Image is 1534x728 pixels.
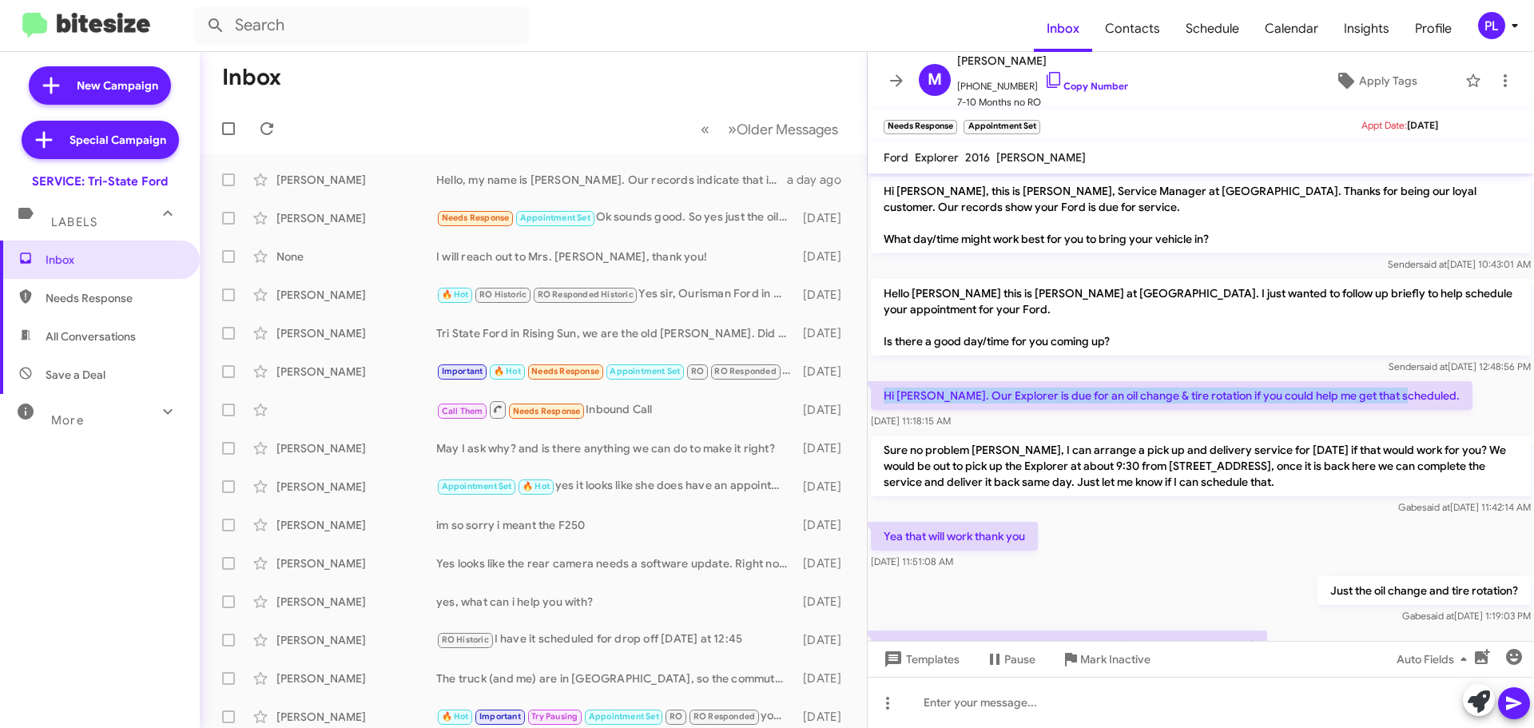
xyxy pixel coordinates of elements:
div: Yes sir, Ourisman Ford in Rising Sun, the old [PERSON_NAME] [436,285,795,304]
span: said at [1419,258,1447,270]
div: May I ask why? and is there anything we can do to make it right? [436,440,795,456]
span: Appointment Set [610,366,680,376]
div: [PERSON_NAME] [276,172,436,188]
div: I will reach out to Mrs. [PERSON_NAME], thank you! [436,249,795,265]
span: Save a Deal [46,367,105,383]
button: Pause [972,645,1048,674]
p: Hello [PERSON_NAME] this is [PERSON_NAME] at [GEOGRAPHIC_DATA]. I just wanted to follow up briefl... [871,279,1531,356]
button: Previous [691,113,719,145]
span: Call Them [442,406,483,416]
div: Hello, my name is [PERSON_NAME]. Our records indicate that it has been over 6 months since your l... [436,172,787,188]
span: Try Pausing [531,711,578,722]
span: RO Historic [479,289,527,300]
div: [DATE] [795,287,854,303]
span: Labels [51,215,97,229]
span: New Campaign [77,78,158,93]
span: Appointment Set [589,711,659,722]
span: Sender [DATE] 12:48:56 PM [1389,360,1531,372]
div: [DATE] [795,440,854,456]
span: Needs Response [46,290,181,306]
span: RO [691,366,704,376]
a: Profile [1402,6,1464,52]
span: RO Responded [714,366,776,376]
div: [DATE] [795,364,854,380]
span: [DATE] 11:51:08 AM [871,555,953,567]
div: [DATE] [795,325,854,341]
div: [PERSON_NAME] [276,555,436,571]
a: Insights [1331,6,1402,52]
button: Apply Tags [1294,66,1457,95]
div: Inbound Call [436,400,795,420]
a: Inbox [1034,6,1092,52]
span: RO [670,711,682,722]
div: [PERSON_NAME] [276,210,436,226]
span: Appt Date: [1361,119,1407,131]
span: Pause [1004,645,1035,674]
span: Mark Inactive [1080,645,1150,674]
div: Awesome, thank you [436,362,795,380]
button: PL [1464,12,1516,39]
div: The truck (and me) are in [GEOGRAPHIC_DATA], so the commute is a bit too far. Thanks. [436,670,795,686]
div: [DATE] [795,632,854,648]
button: Templates [868,645,972,674]
span: 🔥 Hot [442,711,469,722]
span: Needs Response [531,366,599,376]
span: Explorer [915,150,959,165]
span: Sender [DATE] 10:43:01 AM [1388,258,1531,270]
div: you can give us a call at [PHONE_NUMBER] option 2 [436,707,795,726]
div: [PERSON_NAME] [276,709,436,725]
div: [DATE] [795,555,854,571]
span: Older Messages [737,121,838,138]
p: Hi [PERSON_NAME], this is [PERSON_NAME], Service Manager at [GEOGRAPHIC_DATA]. Thanks for being o... [871,177,1531,253]
button: Next [718,113,848,145]
div: yes, what can i help you with? [436,594,795,610]
div: SERVICE: Tri-State Ford [32,173,168,189]
div: [PERSON_NAME] [276,632,436,648]
div: Tri State Ford in Rising Sun, we are the old [PERSON_NAME]. Did you have a Ford we could help sch... [436,325,795,341]
div: [PERSON_NAME] [276,440,436,456]
span: 🔥 Hot [442,289,469,300]
span: 🔥 Hot [494,366,521,376]
div: None [276,249,436,265]
span: Needs Response [513,406,581,416]
span: Contacts [1092,6,1173,52]
div: PL [1478,12,1505,39]
div: [PERSON_NAME] [276,287,436,303]
span: Appointment Set [442,481,512,491]
div: [PERSON_NAME] [276,517,436,533]
button: Auto Fields [1384,645,1486,674]
div: [PERSON_NAME] [276,670,436,686]
div: [DATE] [795,479,854,495]
span: Templates [880,645,960,674]
span: said at [1420,360,1448,372]
div: im so sorry i meant the F250 [436,517,795,533]
small: Needs Response [884,120,957,134]
div: [PERSON_NAME] [276,594,436,610]
span: 2016 [965,150,990,165]
a: Calendar [1252,6,1331,52]
span: RO Responded [693,711,755,722]
span: [PERSON_NAME] [996,150,1086,165]
div: [DATE] [795,402,854,418]
button: Mark Inactive [1048,645,1163,674]
span: Auto Fields [1397,645,1473,674]
div: [DATE] [795,210,854,226]
h1: Inbox [222,65,281,90]
a: Schedule [1173,6,1252,52]
span: [DATE] 11:18:15 AM [871,415,951,427]
p: Yes. There is a recall but I was told there is no fix yet is that still the case? [871,631,1267,659]
div: yes it looks like she does have an appointment for [DATE] August first, sorry for the inconvenience [436,477,795,495]
span: Apply Tags [1359,66,1417,95]
p: Just the oil change and tire rotation? [1317,576,1531,605]
span: 🔥 Hot [523,481,550,491]
span: « [701,119,709,139]
span: » [728,119,737,139]
input: Search [193,6,529,45]
span: All Conversations [46,328,136,344]
a: New Campaign [29,66,171,105]
span: RO Responded Historic [538,289,634,300]
div: Yes looks like the rear camera needs a software update. Right now it appears to be an advanced no... [436,555,795,571]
